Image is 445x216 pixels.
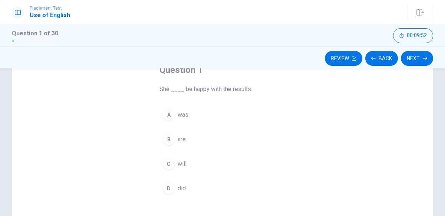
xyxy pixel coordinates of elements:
[163,133,175,145] div: B
[178,159,187,168] span: will
[178,184,186,193] span: did
[159,130,286,149] button: Bare
[163,158,175,170] div: C
[159,179,286,198] button: Ddid
[393,28,433,43] button: 00:09:52
[178,135,186,144] span: are
[30,11,70,20] h1: Use of English
[159,155,286,173] button: Cwill
[163,109,175,121] div: A
[365,51,398,66] button: Back
[159,106,286,124] button: Awas
[12,29,59,38] h1: Question 1 of 30
[30,6,70,11] span: Placement Test
[178,110,188,119] span: was
[325,51,362,66] button: Review
[407,33,427,39] span: 00:09:52
[163,183,175,194] div: D
[159,64,286,76] h4: Question 1
[159,85,286,94] span: She ____ be happy with the results.
[401,51,433,66] button: Next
